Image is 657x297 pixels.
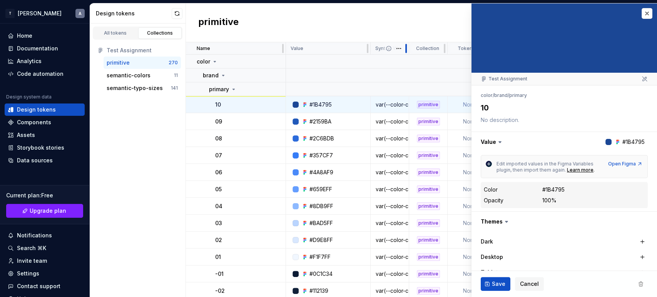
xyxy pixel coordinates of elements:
[17,244,46,252] div: Search ⌘K
[371,185,408,193] div: var(--color-color-brand-primary-05)
[371,152,408,159] div: var(--color-color-brand-primary-07)
[458,45,481,52] p: Token set
[309,118,331,125] div: #2159BA
[371,219,408,227] div: var(--color-color-brand-primary-03)
[417,185,440,193] div: primitive
[215,135,222,142] p: 08
[484,197,503,204] div: Opacity
[5,116,85,128] a: Components
[6,192,83,199] div: Current plan : Free
[515,277,544,291] button: Cancel
[417,236,440,244] div: primitive
[481,238,493,245] label: Dark
[309,236,333,244] div: #D9E8FF
[6,204,83,218] button: Upgrade plan
[494,92,508,98] li: brand
[215,253,221,261] p: 01
[104,57,181,69] button: primitive270
[5,55,85,67] a: Analytics
[417,118,440,125] div: primitive
[417,135,440,142] div: primitive
[5,103,85,116] a: Design tokens
[2,5,88,22] button: T[PERSON_NAME]A
[481,253,503,261] label: Desktop
[215,118,222,125] p: 09
[371,101,408,108] div: var(--color-color-brand-primary-10)
[6,94,52,100] div: Design system data
[203,72,219,79] p: brand
[17,32,32,40] div: Home
[448,265,492,282] td: None
[215,185,222,193] p: 05
[291,45,303,52] p: Value
[104,82,181,94] button: semantic-typo-sizes141
[448,147,492,164] td: None
[371,287,408,295] div: var(--color-color-brand-primary--02)
[417,253,440,261] div: primitive
[309,219,333,227] div: #BAD5FF
[17,232,52,239] div: Notifications
[481,269,498,276] label: Tablet
[197,58,210,65] p: color
[5,9,15,18] div: T
[309,152,333,159] div: #357CF7
[542,197,557,204] div: 100%
[417,270,440,278] div: primitive
[5,255,85,267] a: Invite team
[448,198,492,215] td: None
[215,219,222,227] p: 03
[5,229,85,242] button: Notifications
[371,253,408,261] div: var(--color-color-brand-primary-01)
[484,186,498,194] div: Color
[17,118,51,126] div: Components
[608,161,643,167] a: Open Figma
[215,152,222,159] p: 07
[198,16,239,30] h2: primitive
[5,42,85,55] a: Documentation
[17,131,35,139] div: Assets
[417,202,440,210] div: primitive
[104,69,181,82] button: semantic-colors11
[567,167,593,173] a: Learn more
[371,270,408,278] div: var(--color-color-brand-primary--01)
[448,249,492,265] td: None
[309,202,333,210] div: #8DB9FF
[309,185,332,193] div: #659EFF
[309,270,333,278] div: #0C1C34
[448,96,492,113] td: None
[17,106,56,113] div: Design tokens
[197,45,210,52] p: Name
[448,215,492,232] td: None
[371,118,408,125] div: var(--color-color-brand-primary-09)
[209,85,229,93] p: primary
[5,280,85,292] button: Contact support
[5,142,85,154] a: Storybook stories
[5,68,85,80] a: Code automation
[169,60,178,66] div: 270
[5,267,85,280] a: Settings
[309,253,331,261] div: #F1F7FF
[509,92,527,98] li: primary
[416,45,439,52] p: Collection
[417,101,440,108] div: primitive
[18,10,62,17] div: [PERSON_NAME]
[107,84,163,92] div: semantic-typo-sizes
[479,101,646,115] textarea: 10
[492,280,505,288] span: Save
[371,169,408,176] div: var(--color-color-brand-primary-06)
[107,59,130,67] div: primitive
[481,277,510,291] button: Save
[309,169,333,176] div: #4A8AF9
[448,113,492,130] td: None
[30,207,66,215] span: Upgrade plan
[107,72,150,79] div: semantic-colors
[375,45,403,52] p: Syntax: Web
[481,76,527,82] div: Test Assignment
[141,30,179,36] div: Collections
[17,157,53,164] div: Data sources
[371,236,408,244] div: var(--color-color-brand-primary-02)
